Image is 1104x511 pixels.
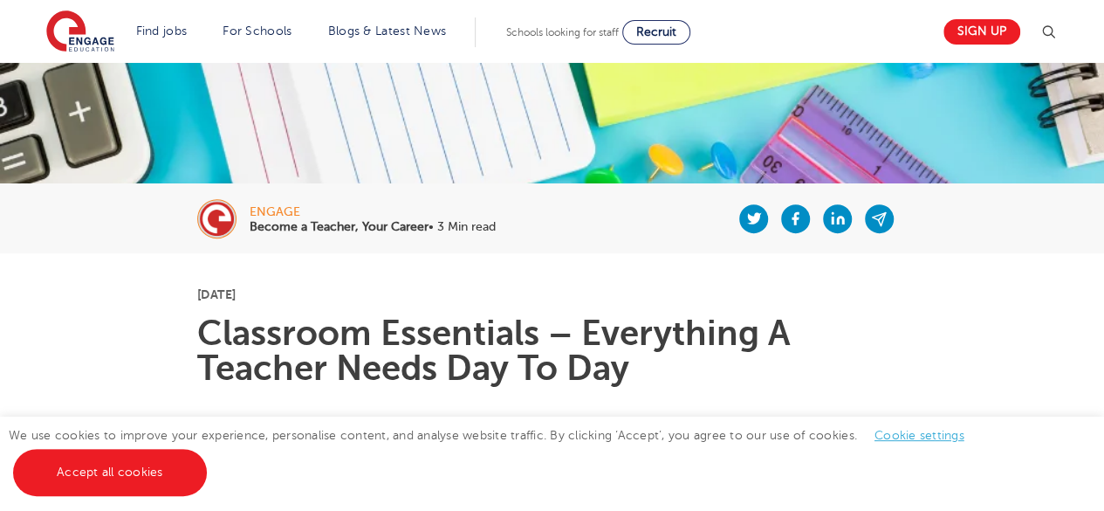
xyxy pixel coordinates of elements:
[250,221,496,233] p: • 3 Min read
[506,26,619,38] span: Schools looking for staff
[223,24,291,38] a: For Schools
[13,449,207,496] a: Accept all cookies
[250,220,429,233] b: Become a Teacher, Your Career
[250,206,496,218] div: engage
[46,10,114,54] img: Engage Education
[197,316,907,386] h1: Classroom Essentials – Everything A Teacher Needs Day To Day
[328,24,447,38] a: Blogs & Latest News
[622,20,690,45] a: Recruit
[636,25,676,38] span: Recruit
[874,429,964,442] a: Cookie settings
[943,19,1020,45] a: Sign up
[9,429,982,479] span: We use cookies to improve your experience, personalise content, and analyse website traffic. By c...
[197,288,907,300] p: [DATE]
[136,24,188,38] a: Find jobs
